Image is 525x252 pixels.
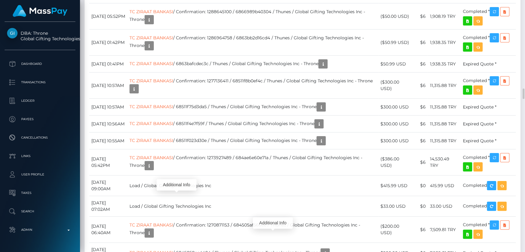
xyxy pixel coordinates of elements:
[461,132,516,149] td: Expired Quote *
[428,99,460,116] td: 11,315.88 TRY
[127,132,378,149] td: / 68511f023d30e / Thunes / Global Gifting Technologies Inc - Throne
[127,217,378,243] td: / Confirmation: 1270871153 / 684505af566ee / Thunes / Global Gifting Technologies Inc - Throne
[89,217,127,243] td: [DATE] 06:40AM
[461,73,516,99] td: Completed *
[89,132,127,149] td: [DATE] 10:55AM
[5,222,75,238] a: Admin
[428,217,460,243] td: 7,509.81 TRY
[5,185,75,201] a: Taxes
[378,196,412,217] td: $33.00 USD
[428,175,460,196] td: 415.99 USD
[253,217,293,229] div: Additional Info
[412,217,428,243] td: $6
[129,138,173,143] a: TC ZIRAAT BANKASI
[7,225,73,234] p: Admin
[127,99,378,116] td: / 68511f75d3da5 / Thunes / Global Gifting Technologies Inc - Throne
[5,130,75,145] a: Cancellations
[412,132,428,149] td: $6
[428,116,460,132] td: 11,315.88 TRY
[412,30,428,56] td: $6
[129,61,173,66] a: TC ZIRAAT BANKASI
[428,30,460,56] td: 1,938.35 TRY
[89,3,127,30] td: [DATE] 05:52PM
[7,207,73,216] p: Search
[461,196,516,217] td: Completed
[378,116,412,132] td: $300.00 USD
[461,217,516,243] td: Completed *
[378,56,412,73] td: $50.99 USD
[412,56,428,73] td: $6
[461,99,516,116] td: Expired Quote *
[7,115,73,124] p: Payees
[127,73,378,99] td: / Confirmation: 1277136411 / 68511f8b0ef4c / Thunes / Global Gifting Technologies Inc - Throne
[378,3,412,30] td: ($50.00 USD)
[157,179,197,191] div: Additional Info
[5,56,75,72] a: Dashboard
[428,3,460,30] td: 1,908.19 TRY
[129,35,173,41] a: TC ZIRAAT BANKASI
[378,99,412,116] td: $300.00 USD
[89,30,127,56] td: [DATE] 01:42PM
[412,196,428,217] td: $0
[378,149,412,175] td: ($386.00 USD)
[89,116,127,132] td: [DATE] 10:56AM
[412,3,428,30] td: $6
[461,149,516,175] td: Completed *
[89,196,127,217] td: [DATE] 07:02AM
[412,175,428,196] td: $0
[378,30,412,56] td: ($50.99 USD)
[7,188,73,198] p: Taxes
[127,175,378,196] td: Load / Global Gifting Technologies Inc
[13,5,67,17] img: MassPay Logo
[461,56,516,73] td: Expired Quote *
[461,30,516,56] td: Completed *
[428,132,460,149] td: 11,315.88 TRY
[7,133,73,142] p: Cancellations
[89,56,127,73] td: [DATE] 01:41PM
[5,148,75,164] a: Links
[129,121,173,126] a: TC ZIRAAT BANKASI
[129,104,173,109] a: TC ZIRAAT BANKASI
[461,3,516,30] td: Completed *
[5,112,75,127] a: Payees
[428,196,460,217] td: 33.00 USD
[428,149,460,175] td: 14,530.49 TRY
[412,116,428,132] td: $6
[127,56,378,73] td: / 6863bafcdec3c / Thunes / Global Gifting Technologies Inc - Throne
[461,175,516,196] td: Completed
[5,93,75,108] a: Ledger
[5,75,75,90] a: Transactions
[127,196,378,217] td: Load / Global Gifting Technologies Inc
[7,59,73,69] p: Dashboard
[89,149,127,175] td: [DATE] 05:42PM
[89,73,127,99] td: [DATE] 10:57AM
[129,155,173,160] a: TC ZIRAAT BANKASI
[7,78,73,87] p: Transactions
[7,96,73,105] p: Ledger
[378,175,412,196] td: $415.99 USD
[89,175,127,196] td: [DATE] 09:00AM
[428,73,460,99] td: 11,315.88 TRY
[127,3,378,30] td: / Confirmation: 1288645100 / 6866989b40304 / Thunes / Global Gifting Technologies Inc - Throne
[412,73,428,99] td: $6
[428,56,460,73] td: 1,938.35 TRY
[129,78,173,84] a: TC ZIRAAT BANKASI
[129,9,173,14] a: TC ZIRAAT BANKASI
[5,30,75,41] span: DBA: Throne Global Gifting Technologies Inc
[7,170,73,179] p: User Profile
[461,116,516,132] td: Expired Quote *
[412,149,428,175] td: $6
[412,99,428,116] td: $6
[7,152,73,161] p: Links
[378,132,412,149] td: $300.00 USD
[7,28,18,38] img: Global Gifting Technologies Inc
[378,73,412,99] td: ($300.00 USD)
[5,204,75,219] a: Search
[89,99,127,116] td: [DATE] 10:57AM
[127,116,378,132] td: / 68511f4e7f59f / Thunes / Global Gifting Technologies Inc - Throne
[127,149,378,175] td: / Confirmation: 1273927489 / 684ae6e60e71a / Thunes / Global Gifting Technologies Inc - Throne
[127,30,378,56] td: / Confirmation: 1286964758 / 6863bb2d16cd4 / Thunes / Global Gifting Technologies Inc - Throne
[378,217,412,243] td: ($200.00 USD)
[129,222,173,228] a: TC ZIRAAT BANKASI
[5,167,75,182] a: User Profile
